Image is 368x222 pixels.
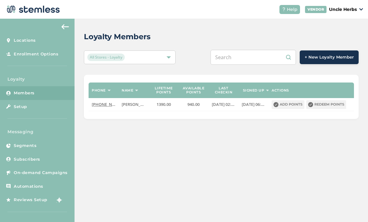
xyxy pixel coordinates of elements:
span: Setup [14,104,27,110]
span: Locations [14,37,36,44]
img: logo-dark-0685b13c.svg [5,3,60,16]
span: + New Loyalty Member [305,54,354,60]
span: Members [14,90,35,96]
img: icon-help-white-03924b79.svg [282,7,286,11]
span: Reviews Setup [14,197,47,203]
input: Search [211,50,296,65]
button: + New Loyalty Member [300,50,359,64]
span: Enrollment Options [14,51,58,57]
span: Automations [14,183,43,190]
span: All Stores - Loyalty [87,54,125,61]
img: icon-arrow-back-accent-c549486e.svg [61,24,69,29]
img: glitter-stars-b7820f95.gif [52,194,65,206]
p: Uncle Herbs [329,6,357,13]
span: Help [287,6,298,13]
span: Segments [14,143,36,149]
iframe: Chat Widget [337,192,368,222]
div: VENDOR [305,6,327,13]
span: Subscribers [14,156,40,163]
span: On-demand Campaigns [14,170,68,176]
h2: Loyalty Members [84,31,151,42]
img: icon_down-arrow-small-66adaf34.svg [359,8,363,11]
